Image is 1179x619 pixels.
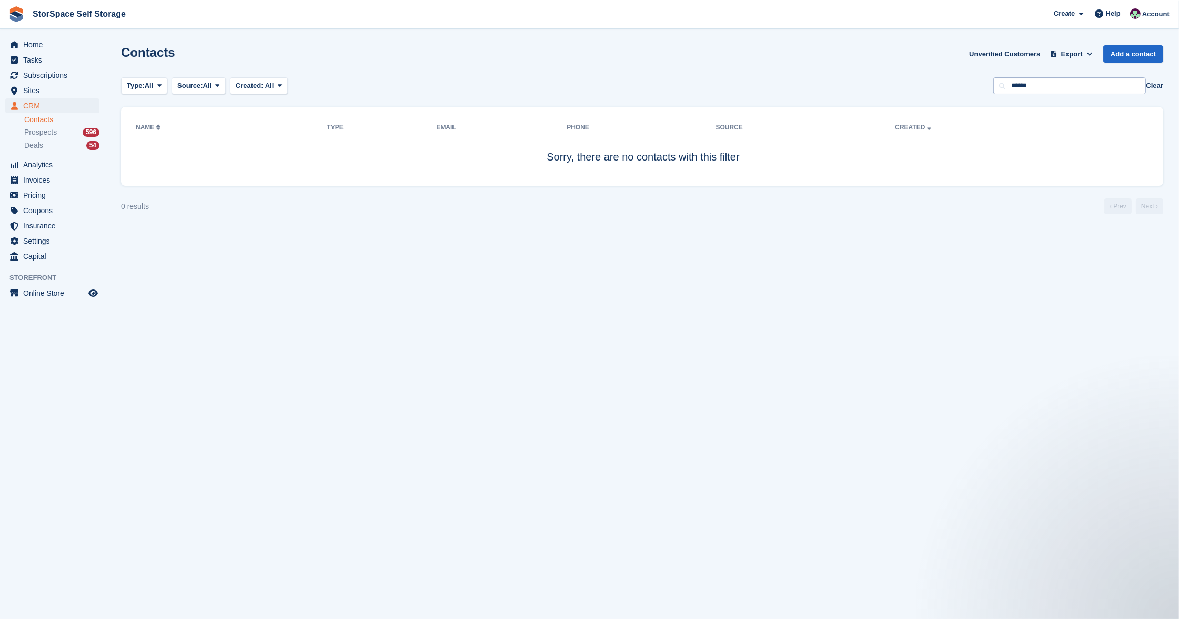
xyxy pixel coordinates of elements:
span: Tasks [23,53,86,67]
img: stora-icon-8386f47178a22dfd0bd8f6a31ec36ba5ce8667c1dd55bd0f319d3a0aa187defe.svg [8,6,24,22]
a: StorSpace Self Storage [28,5,130,23]
a: Contacts [24,115,99,125]
a: menu [5,157,99,172]
span: Online Store [23,286,86,301]
div: 54 [86,141,99,150]
span: Pricing [23,188,86,203]
a: menu [5,234,99,248]
span: Coupons [23,203,86,218]
nav: Page [1102,198,1165,214]
div: 0 results [121,201,149,212]
a: Deals 54 [24,140,99,151]
span: Analytics [23,157,86,172]
a: Created [895,124,933,131]
a: Add a contact [1103,45,1163,63]
span: Home [23,37,86,52]
span: Export [1061,49,1083,59]
span: Prospects [24,127,57,137]
span: Account [1142,9,1170,19]
a: menu [5,53,99,67]
a: Prospects 596 [24,127,99,138]
button: Created: All [230,77,288,95]
th: Type [327,119,436,136]
a: menu [5,98,99,113]
span: Storefront [9,273,105,283]
span: Sites [23,83,86,98]
a: Previous [1104,198,1132,214]
a: menu [5,188,99,203]
button: Type: All [121,77,167,95]
span: Insurance [23,218,86,233]
button: Export [1049,45,1095,63]
a: Name [136,124,163,131]
span: Create [1054,8,1075,19]
a: menu [5,286,99,301]
span: Invoices [23,173,86,187]
a: menu [5,173,99,187]
span: Type: [127,81,145,91]
th: Source [716,119,895,136]
span: Capital [23,249,86,264]
th: Email [436,119,567,136]
a: Next [1136,198,1163,214]
span: Deals [24,141,43,151]
span: Source: [177,81,203,91]
div: 596 [83,128,99,137]
button: Clear [1146,81,1163,91]
span: All [145,81,154,91]
a: menu [5,68,99,83]
a: menu [5,218,99,233]
h1: Contacts [121,45,175,59]
span: All [265,82,274,89]
span: CRM [23,98,86,113]
a: Preview store [87,287,99,299]
a: Unverified Customers [965,45,1044,63]
a: menu [5,249,99,264]
a: menu [5,37,99,52]
span: Help [1106,8,1121,19]
a: menu [5,203,99,218]
span: All [203,81,212,91]
span: Subscriptions [23,68,86,83]
span: Sorry, there are no contacts with this filter [547,151,739,163]
th: Phone [567,119,716,136]
button: Source: All [172,77,226,95]
span: Settings [23,234,86,248]
span: Created: [236,82,264,89]
img: Ross Hadlington [1130,8,1141,19]
a: menu [5,83,99,98]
